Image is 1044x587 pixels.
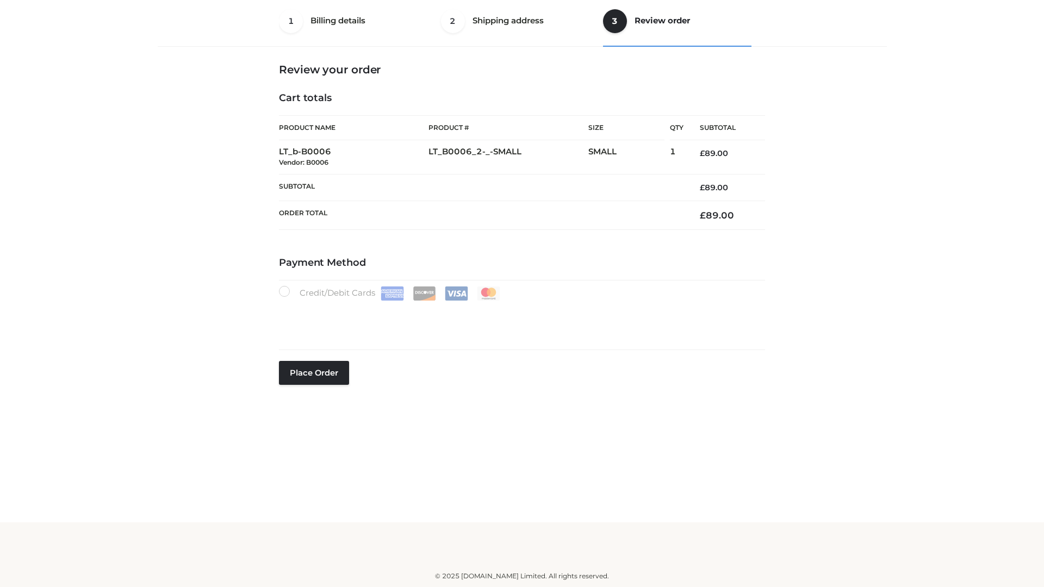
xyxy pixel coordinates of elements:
iframe: Secure payment input frame [277,298,763,338]
th: Subtotal [279,174,683,201]
img: Amex [381,286,404,301]
img: Mastercard [477,286,500,301]
td: LT_B0006_2-_-SMALL [428,140,588,174]
th: Size [588,116,664,140]
bdi: 89.00 [700,148,728,158]
td: 1 [670,140,683,174]
span: £ [700,148,705,158]
td: LT_b-B0006 [279,140,428,174]
button: Place order [279,361,349,385]
th: Product # [428,115,588,140]
img: Visa [445,286,468,301]
td: SMALL [588,140,670,174]
th: Subtotal [683,116,765,140]
h4: Cart totals [279,92,765,104]
bdi: 89.00 [700,210,734,221]
label: Credit/Debit Cards [279,286,501,301]
div: © 2025 [DOMAIN_NAME] Limited. All rights reserved. [161,571,883,582]
th: Product Name [279,115,428,140]
bdi: 89.00 [700,183,728,192]
th: Order Total [279,201,683,230]
th: Qty [670,115,683,140]
span: £ [700,210,706,221]
span: £ [700,183,705,192]
h4: Payment Method [279,257,765,269]
img: Discover [413,286,436,301]
h3: Review your order [279,63,765,76]
small: Vendor: B0006 [279,158,328,166]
